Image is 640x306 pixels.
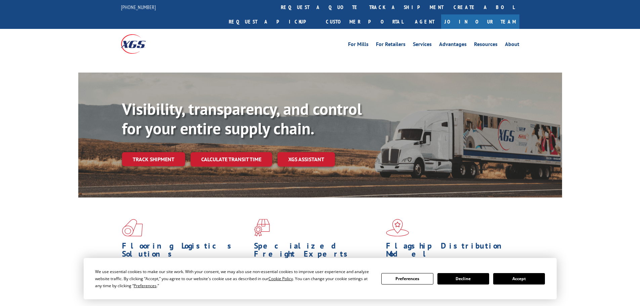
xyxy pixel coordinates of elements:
[122,219,143,236] img: xgs-icon-total-supply-chain-intelligence-red
[268,276,293,281] span: Cookie Policy
[437,273,489,285] button: Decline
[95,268,373,289] div: We use essential cookies to make our site work. With your consent, we may also use non-essential ...
[386,219,409,236] img: xgs-icon-flagship-distribution-model-red
[439,42,467,49] a: Advantages
[413,42,432,49] a: Services
[505,42,519,49] a: About
[386,242,513,261] h1: Flagship Distribution Model
[134,283,157,289] span: Preferences
[321,14,408,29] a: Customer Portal
[381,273,433,285] button: Preferences
[122,98,362,139] b: Visibility, transparency, and control for your entire supply chain.
[121,4,156,10] a: [PHONE_NUMBER]
[376,42,406,49] a: For Retailers
[493,273,545,285] button: Accept
[441,14,519,29] a: Join Our Team
[254,242,381,261] h1: Specialized Freight Experts
[408,14,441,29] a: Agent
[474,42,498,49] a: Resources
[190,152,272,167] a: Calculate transit time
[254,219,270,236] img: xgs-icon-focused-on-flooring-red
[122,152,185,166] a: Track shipment
[278,152,335,167] a: XGS ASSISTANT
[84,258,557,299] div: Cookie Consent Prompt
[348,42,369,49] a: For Mills
[224,14,321,29] a: Request a pickup
[122,242,249,261] h1: Flooring Logistics Solutions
